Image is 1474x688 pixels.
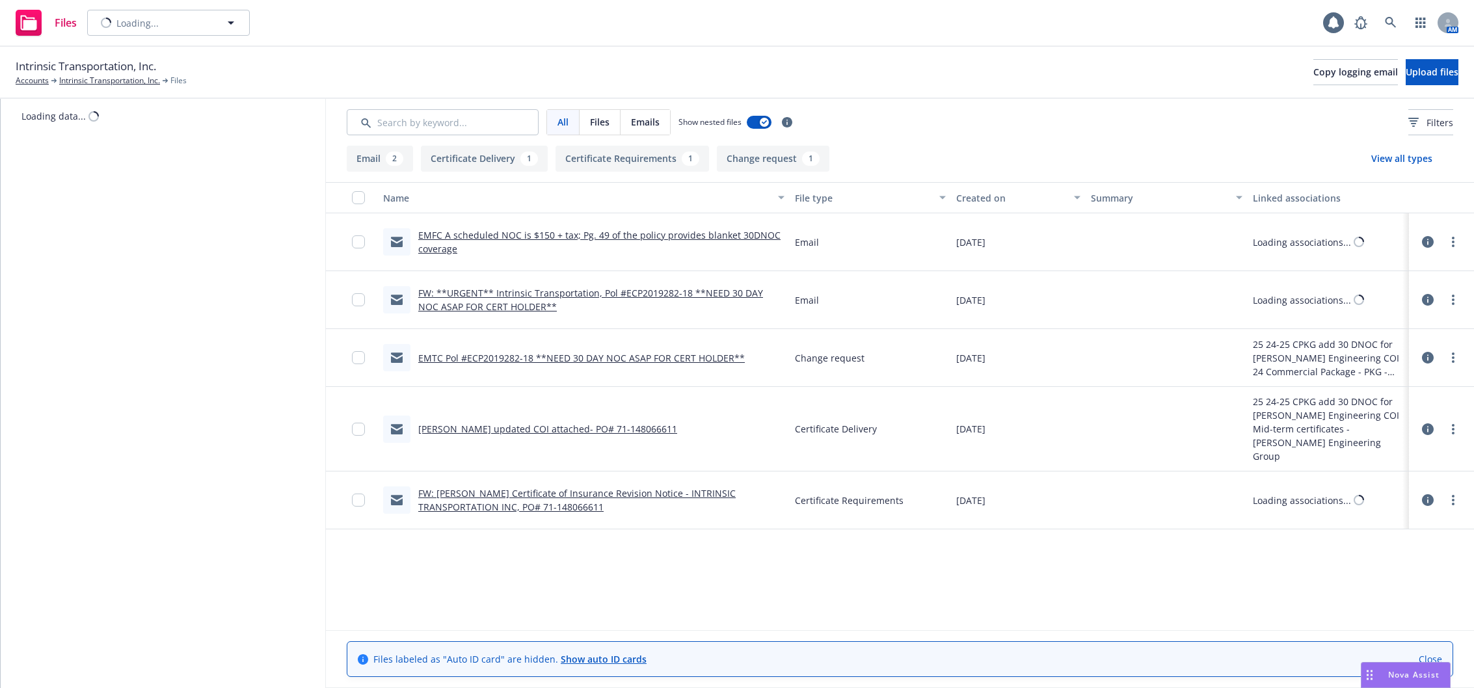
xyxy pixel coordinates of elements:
[678,116,742,127] span: Show nested files
[1445,292,1461,308] a: more
[347,109,539,135] input: Search by keyword...
[1350,146,1453,172] button: View all types
[418,423,677,435] a: [PERSON_NAME] updated COI attached- PO# 71-148066611
[790,182,951,213] button: File type
[1253,365,1404,378] div: 24 Commercial Package - PKG - Financed
[87,10,250,36] button: Loading...
[795,293,819,307] span: Email
[1445,234,1461,250] a: more
[556,146,709,172] button: Certificate Requirements
[386,152,403,166] div: 2
[347,146,413,172] button: Email
[1361,663,1378,687] div: Drag to move
[59,75,160,86] a: Intrinsic Transportation, Inc.
[1408,10,1434,36] a: Switch app
[116,16,159,30] span: Loading...
[1253,337,1404,365] div: 25 24-25 CPKG add 30 DNOC for [PERSON_NAME] Engineering COI
[373,652,647,666] span: Files labeled as "Auto ID card" are hidden.
[1378,10,1404,36] a: Search
[21,109,86,123] div: Loading data...
[1406,66,1458,78] span: Upload files
[1406,59,1458,85] button: Upload files
[1248,182,1409,213] button: Linked associations
[956,422,985,436] span: [DATE]
[1313,59,1398,85] button: Copy logging email
[956,494,985,507] span: [DATE]
[55,18,77,28] span: Files
[1361,662,1451,688] button: Nova Assist
[956,235,985,249] span: [DATE]
[418,287,763,313] a: FW: **URGENT** Intrinsic Transportation, Pol #ECP2019282-18 **NEED 30 DAY NOC ASAP FOR CERT HOLDER**
[1445,492,1461,508] a: more
[956,191,1066,205] div: Created on
[418,229,781,255] a: EMFC A scheduled NOC is $150 + tax; Pg. 49 of the policy provides blanket 30DNOC coverage
[1253,235,1351,249] div: Loading associations...
[1348,10,1374,36] a: Report a Bug
[1253,422,1404,463] div: Mid-term certificates - [PERSON_NAME] Engineering Group
[1408,109,1453,135] button: Filters
[795,351,864,365] span: Change request
[717,146,829,172] button: Change request
[682,152,699,166] div: 1
[352,351,365,364] input: Toggle Row Selected
[1091,191,1227,205] div: Summary
[1253,191,1404,205] div: Linked associations
[352,191,365,204] input: Select all
[352,293,365,306] input: Toggle Row Selected
[795,422,877,436] span: Certificate Delivery
[418,352,745,364] a: EMTC Pol #ECP2019282-18 **NEED 30 DAY NOC ASAP FOR CERT HOLDER**
[1388,669,1440,680] span: Nova Assist
[1253,395,1404,422] div: 25 24-25 CPKG add 30 DNOC for [PERSON_NAME] Engineering COI
[1445,421,1461,437] a: more
[352,423,365,436] input: Toggle Row Selected
[16,58,156,75] span: Intrinsic Transportation, Inc.
[795,494,904,507] span: Certificate Requirements
[956,351,985,365] span: [DATE]
[1419,652,1442,666] a: Close
[1253,293,1351,307] div: Loading associations...
[1445,350,1461,365] a: more
[10,5,82,41] a: Files
[795,191,931,205] div: File type
[1313,66,1398,78] span: Copy logging email
[1427,116,1453,129] span: Filters
[16,75,49,86] a: Accounts
[520,152,538,166] div: 1
[802,152,820,166] div: 1
[631,115,660,129] span: Emails
[956,293,985,307] span: [DATE]
[1086,182,1247,213] button: Summary
[1408,116,1453,129] span: Filters
[561,653,647,665] a: Show auto ID cards
[352,235,365,248] input: Toggle Row Selected
[1253,494,1351,507] div: Loading associations...
[795,235,819,249] span: Email
[557,115,569,129] span: All
[421,146,548,172] button: Certificate Delivery
[378,182,790,213] button: Name
[590,115,610,129] span: Files
[170,75,187,86] span: Files
[383,191,770,205] div: Name
[418,487,736,513] a: FW: [PERSON_NAME] Certificate of Insurance Revision Notice - INTRINSIC TRANSPORTATION INC, PO# 71...
[352,494,365,507] input: Toggle Row Selected
[951,182,1086,213] button: Created on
